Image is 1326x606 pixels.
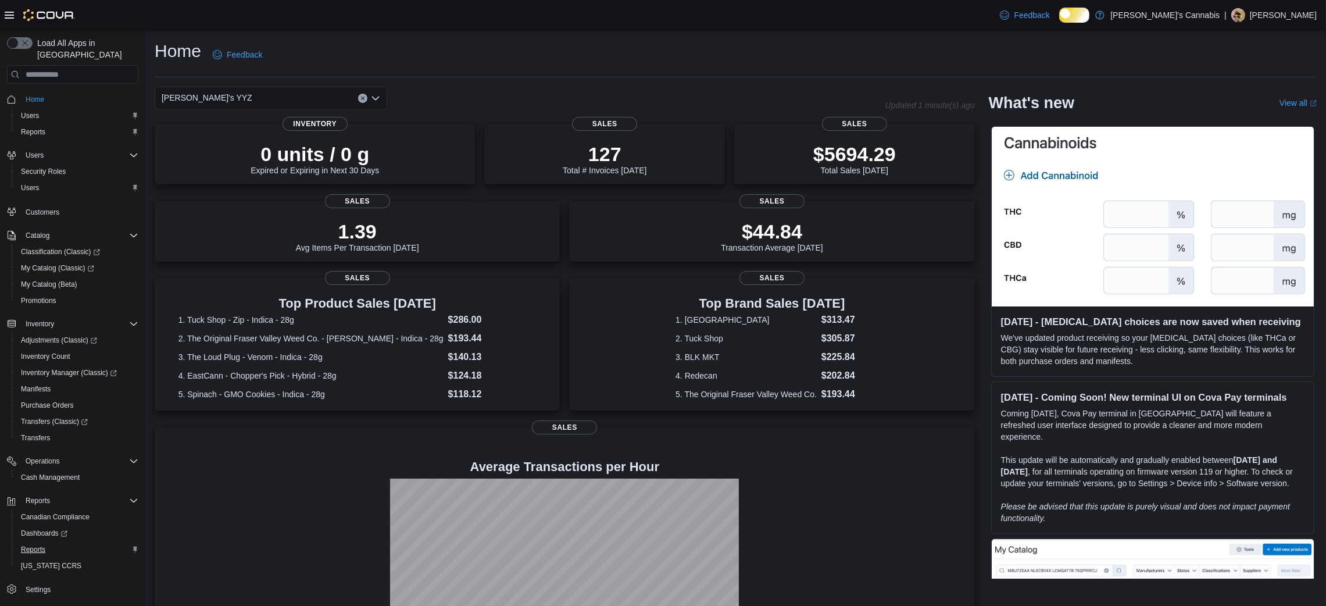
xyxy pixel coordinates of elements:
[26,457,60,466] span: Operations
[21,454,138,468] span: Operations
[16,125,138,139] span: Reports
[21,368,117,377] span: Inventory Manager (Classic)
[16,245,105,259] a: Classification (Classic)
[21,494,138,508] span: Reports
[2,227,143,244] button: Catalog
[251,142,379,175] div: Expired or Expiring in Next 30 Days
[21,473,80,482] span: Cash Management
[572,117,637,131] span: Sales
[16,431,55,445] a: Transfers
[16,181,138,195] span: Users
[2,203,143,220] button: Customers
[251,142,379,166] p: 0 units / 0 g
[21,583,55,597] a: Settings
[1001,391,1304,403] h3: [DATE] - Coming Soon! New terminal UI on Cova Pay terminals
[16,277,138,291] span: My Catalog (Beta)
[178,333,444,344] dt: 2. The Original Fraser Valley Weed Co. - [PERSON_NAME] - Indica - 28g
[16,245,138,259] span: Classification (Classic)
[21,296,56,305] span: Promotions
[26,208,59,217] span: Customers
[16,470,138,484] span: Cash Management
[21,582,138,597] span: Settings
[16,431,138,445] span: Transfers
[21,352,70,361] span: Inventory Count
[16,366,138,380] span: Inventory Manager (Classic)
[16,165,138,179] span: Security Roles
[21,205,64,219] a: Customers
[283,117,348,131] span: Inventory
[995,3,1054,27] a: Feedback
[16,510,94,524] a: Canadian Compliance
[21,92,138,106] span: Home
[178,351,444,363] dt: 3. The Loud Plug - Venom - Indica - 28g
[178,370,444,382] dt: 4. EastCann - Chopper's Pick - Hybrid - 28g
[989,94,1074,112] h2: What's new
[12,348,143,365] button: Inventory Count
[2,493,143,509] button: Reports
[16,398,78,412] a: Purchase Orders
[26,151,44,160] span: Users
[296,220,419,243] p: 1.39
[12,124,143,140] button: Reports
[821,387,868,401] dd: $193.44
[675,388,817,400] dt: 5. The Original Fraser Valley Weed Co.
[1001,316,1304,327] h3: [DATE] - [MEDICAL_DATA] choices are now saved when receiving
[21,183,39,193] span: Users
[12,163,143,180] button: Security Roles
[21,454,65,468] button: Operations
[21,148,48,162] button: Users
[813,142,896,175] div: Total Sales [DATE]
[16,382,55,396] a: Manifests
[358,94,367,103] button: Clear input
[16,559,86,573] a: [US_STATE] CCRS
[16,526,138,540] span: Dashboards
[16,350,138,363] span: Inventory Count
[12,276,143,293] button: My Catalog (Beta)
[21,529,67,538] span: Dashboards
[21,317,138,331] span: Inventory
[16,559,138,573] span: Washington CCRS
[12,541,143,558] button: Reports
[448,331,537,345] dd: $193.44
[813,142,896,166] p: $5694.29
[16,543,138,557] span: Reports
[563,142,646,166] p: 127
[675,314,817,326] dt: 1. [GEOGRAPHIC_DATA]
[2,316,143,332] button: Inventory
[164,460,966,474] h4: Average Transactions per Hour
[16,333,102,347] a: Adjustments (Classic)
[178,314,444,326] dt: 1. Tuck Shop - Zip - Indica - 28g
[178,297,537,311] h3: Top Product Sales [DATE]
[16,526,72,540] a: Dashboards
[12,509,143,525] button: Canadian Compliance
[21,167,66,176] span: Security Roles
[21,317,59,331] button: Inventory
[21,229,54,243] button: Catalog
[16,261,138,275] span: My Catalog (Classic)
[325,271,390,285] span: Sales
[739,194,805,208] span: Sales
[16,366,121,380] a: Inventory Manager (Classic)
[1310,100,1317,107] svg: External link
[885,101,975,110] p: Updated 1 minute(s) ago
[12,558,143,574] button: [US_STATE] CCRS
[563,142,646,175] div: Total # Invoices [DATE]
[12,469,143,486] button: Cash Management
[16,181,44,195] a: Users
[21,384,51,394] span: Manifests
[21,92,49,106] a: Home
[33,37,138,60] span: Load All Apps in [GEOGRAPHIC_DATA]
[12,525,143,541] a: Dashboards
[16,165,70,179] a: Security Roles
[12,244,143,260] a: Classification (Classic)
[16,125,50,139] a: Reports
[23,9,75,21] img: Cova
[178,388,444,400] dt: 5. Spinach - GMO Cookies - Indica - 28g
[21,336,97,345] span: Adjustments (Classic)
[821,331,868,345] dd: $305.87
[2,581,143,598] button: Settings
[12,332,143,348] a: Adjustments (Classic)
[16,470,84,484] a: Cash Management
[675,297,868,311] h3: Top Brand Sales [DATE]
[21,545,45,554] span: Reports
